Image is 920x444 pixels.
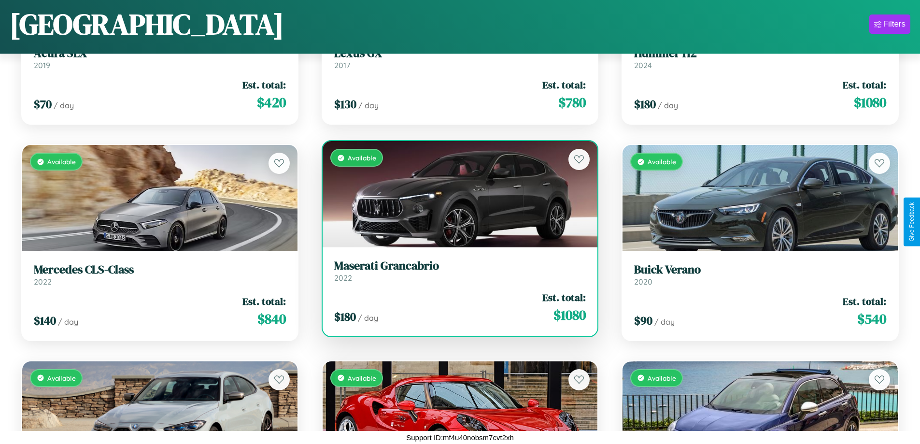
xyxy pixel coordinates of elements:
a: Buick Verano2020 [634,263,886,286]
h3: Acura SLX [34,46,286,60]
a: Hummer H22024 [634,46,886,70]
span: Available [47,158,76,166]
span: / day [358,313,378,323]
span: Est. total: [242,78,286,92]
div: Filters [883,19,906,29]
span: $ 70 [34,96,52,112]
span: Available [47,374,76,382]
span: $ 1080 [854,93,886,112]
a: Mercedes CLS-Class2022 [34,263,286,286]
span: $ 1080 [553,305,586,325]
span: Available [648,374,676,382]
span: $ 840 [257,309,286,329]
span: 2019 [34,60,50,70]
span: / day [654,317,675,327]
span: 2022 [334,273,352,283]
span: / day [658,100,678,110]
a: Lexus GX2017 [334,46,586,70]
span: $ 140 [34,313,56,329]
p: Support ID: mf4u40nobsm7cvt2xh [406,431,514,444]
span: $ 180 [634,96,656,112]
span: 2017 [334,60,350,70]
h3: Hummer H2 [634,46,886,60]
span: $ 180 [334,309,356,325]
a: Maserati Grancabrio2022 [334,259,586,283]
h1: [GEOGRAPHIC_DATA] [10,4,284,44]
h3: Buick Verano [634,263,886,277]
span: Est. total: [242,294,286,308]
span: Est. total: [843,294,886,308]
span: / day [358,100,379,110]
h3: Lexus GX [334,46,586,60]
span: Available [348,374,376,382]
span: 2020 [634,277,652,286]
span: Est. total: [542,78,586,92]
span: 2024 [634,60,652,70]
span: Available [648,158,676,166]
span: / day [58,317,78,327]
a: Acura SLX2019 [34,46,286,70]
button: Filters [869,14,910,34]
span: Est. total: [542,290,586,304]
span: $ 420 [257,93,286,112]
span: $ 780 [558,93,586,112]
div: Give Feedback [908,202,915,242]
span: Est. total: [843,78,886,92]
span: $ 540 [857,309,886,329]
span: 2022 [34,277,52,286]
span: $ 130 [334,96,356,112]
span: $ 90 [634,313,652,329]
h3: Maserati Grancabrio [334,259,586,273]
span: / day [54,100,74,110]
span: Available [348,154,376,162]
h3: Mercedes CLS-Class [34,263,286,277]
